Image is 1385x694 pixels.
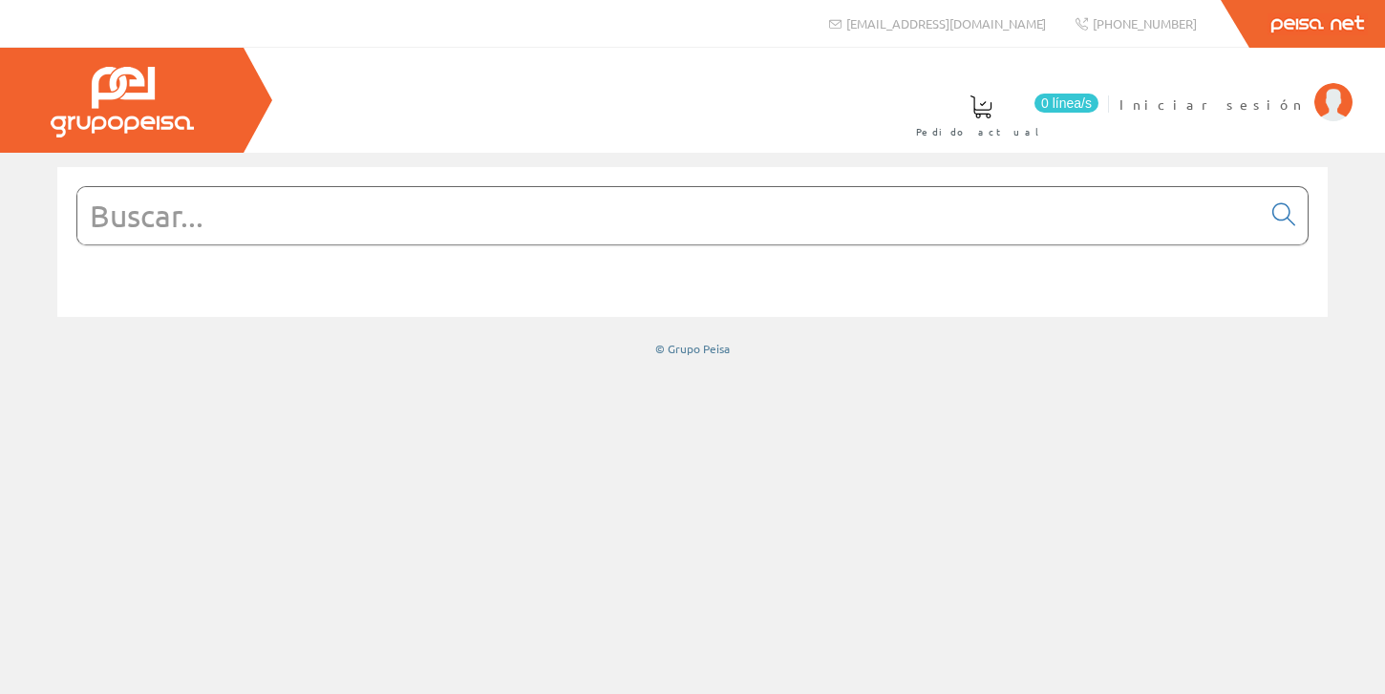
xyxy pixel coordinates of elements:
[77,187,1261,244] input: Buscar...
[1119,79,1353,97] a: Iniciar sesión
[57,341,1328,357] div: © Grupo Peisa
[916,122,1046,141] span: Pedido actual
[1093,15,1197,32] span: [PHONE_NUMBER]
[1034,94,1098,113] span: 0 línea/s
[51,67,194,137] img: Grupo Peisa
[1119,95,1305,114] span: Iniciar sesión
[846,15,1046,32] span: [EMAIL_ADDRESS][DOMAIN_NAME]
